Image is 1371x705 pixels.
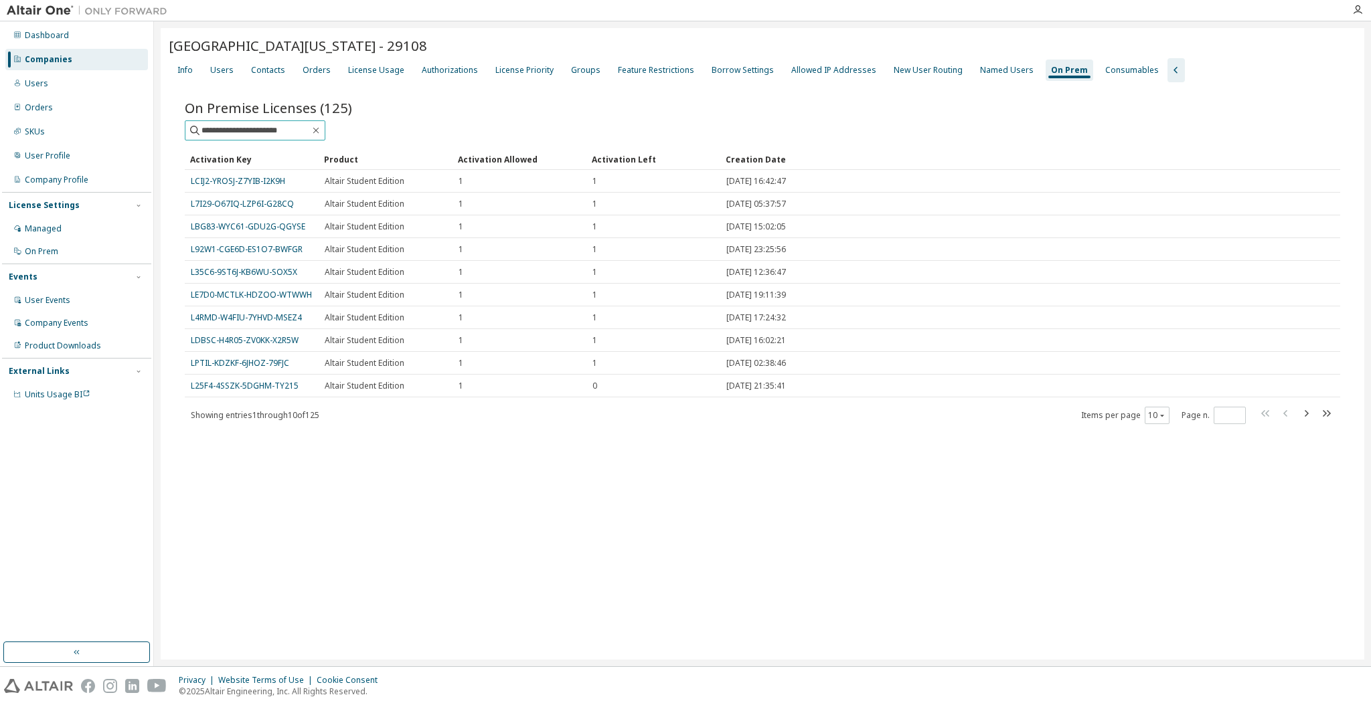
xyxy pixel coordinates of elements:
[325,381,404,391] span: Altair Student Edition
[147,679,167,693] img: youtube.svg
[191,289,312,300] a: LE7D0-MCTLK-HDZOO-WTWWH
[348,65,404,76] div: License Usage
[169,36,427,55] span: [GEOGRAPHIC_DATA][US_STATE] - 29108
[179,686,386,697] p: © 2025 Altair Engineering, Inc. All Rights Reserved.
[726,312,786,323] span: [DATE] 17:24:32
[9,200,80,211] div: License Settings
[592,290,597,300] span: 1
[571,65,600,76] div: Groups
[25,54,72,65] div: Companies
[125,679,139,693] img: linkedin.svg
[190,148,313,170] div: Activation Key
[592,335,597,346] span: 1
[7,4,174,17] img: Altair One
[459,244,463,255] span: 1
[25,295,70,306] div: User Events
[592,312,597,323] span: 1
[25,246,58,257] div: On Prem
[726,244,786,255] span: [DATE] 23:25:56
[592,176,597,187] span: 1
[25,223,62,234] div: Managed
[25,318,88,328] div: Company Events
[325,312,404,323] span: Altair Student Edition
[726,176,786,187] span: [DATE] 16:42:47
[1148,410,1166,421] button: 10
[459,267,463,278] span: 1
[894,65,963,76] div: New User Routing
[592,244,597,255] span: 1
[459,221,463,232] span: 1
[191,266,297,278] a: L35C6-9ST6J-KB6WU-SOX5X
[325,335,404,346] span: Altair Student Edition
[726,290,786,300] span: [DATE] 19:11:39
[103,679,117,693] img: instagram.svg
[422,65,478,76] div: Authorizations
[1182,407,1246,424] span: Page n.
[191,409,319,421] span: Showing entries 1 through 10 of 125
[726,148,1281,170] div: Creation Date
[1105,65,1159,76] div: Consumables
[459,176,463,187] span: 1
[25,126,45,137] div: SKUs
[191,198,294,209] a: L7I29-O67IQ-LZP6I-G28CQ
[25,78,48,89] div: Users
[1051,65,1088,76] div: On Prem
[592,358,597,369] span: 1
[726,199,786,209] span: [DATE] 05:37:57
[191,243,303,255] a: L92W1-CGE6D-ES1O7-BWFGR
[592,381,597,391] span: 0
[191,357,289,369] a: LPTIL-KDZKF-6JHOZ-79FJC
[1081,407,1170,424] span: Items per page
[218,675,317,686] div: Website Terms of Use
[495,65,554,76] div: License Priority
[726,358,786,369] span: [DATE] 02:38:46
[726,221,786,232] span: [DATE] 15:02:05
[325,290,404,300] span: Altair Student Edition
[177,65,193,76] div: Info
[251,65,285,76] div: Contacts
[592,148,715,170] div: Activation Left
[210,65,234,76] div: Users
[25,102,53,113] div: Orders
[81,679,95,693] img: facebook.svg
[191,334,299,346] a: LDBSC-H4R05-ZV0KK-X2R5W
[726,335,786,346] span: [DATE] 16:02:21
[191,175,285,187] a: LCIJ2-YROSJ-Z7YIB-I2K9H
[325,176,404,187] span: Altair Student Edition
[25,175,88,185] div: Company Profile
[459,358,463,369] span: 1
[459,335,463,346] span: 1
[592,221,597,232] span: 1
[618,65,694,76] div: Feature Restrictions
[25,389,90,400] span: Units Usage BI
[459,381,463,391] span: 1
[325,199,404,209] span: Altair Student Edition
[9,366,70,377] div: External Links
[980,65,1034,76] div: Named Users
[191,312,302,323] a: L4RMD-W4FIU-7YHVD-MSEZ4
[179,675,218,686] div: Privacy
[25,30,69,41] div: Dashboard
[324,148,447,170] div: Product
[791,65,876,76] div: Allowed IP Addresses
[459,290,463,300] span: 1
[726,381,786,391] span: [DATE] 21:35:41
[4,679,73,693] img: altair_logo.svg
[592,199,597,209] span: 1
[9,272,37,282] div: Events
[459,312,463,323] span: 1
[25,150,70,161] div: User Profile
[191,221,305,232] a: LBG83-WYC61-GDU2G-QGYSE
[325,358,404,369] span: Altair Student Edition
[185,98,352,117] span: On Premise Licenses (125)
[325,244,404,255] span: Altair Student Edition
[712,65,774,76] div: Borrow Settings
[325,267,404,278] span: Altair Student Edition
[458,148,581,170] div: Activation Allowed
[25,340,101,351] div: Product Downloads
[191,380,299,391] a: L25F4-4SSZK-5DGHM-TY215
[325,221,404,232] span: Altair Student Edition
[303,65,331,76] div: Orders
[317,675,386,686] div: Cookie Consent
[592,267,597,278] span: 1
